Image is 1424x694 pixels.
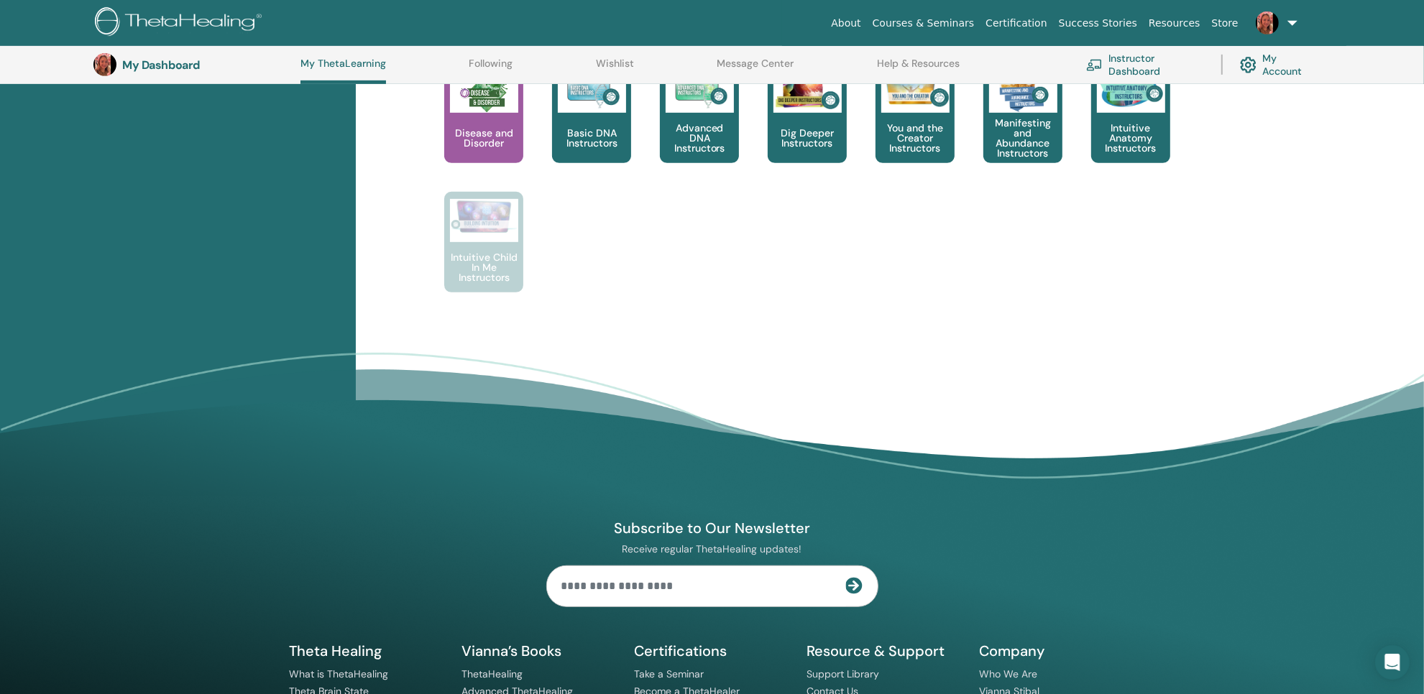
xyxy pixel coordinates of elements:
[635,642,790,660] h5: Certifications
[980,642,1135,660] h5: Company
[717,57,794,80] a: Message Center
[980,667,1038,680] a: Who We Are
[95,7,267,40] img: logo.png
[807,667,880,680] a: Support Library
[469,57,513,80] a: Following
[450,70,518,113] img: Disease and Disorder
[552,128,631,148] p: Basic DNA Instructors
[552,63,631,192] a: Basic DNA Instructors Basic DNA Instructors
[1143,10,1206,37] a: Resources
[558,70,626,113] img: Basic DNA Instructors
[444,192,523,321] a: Intuitive Child In Me Instructors Intuitive Child In Me Instructors
[122,58,266,72] h3: My Dashboard
[450,199,518,234] img: Intuitive Child In Me Instructors
[983,63,1062,192] a: Manifesting and Abundance Instructors Manifesting and Abundance Instructors
[444,252,523,282] p: Intuitive Child In Me Instructors
[1053,10,1143,37] a: Success Stories
[1086,49,1204,80] a: Instructor Dashboard
[877,57,960,80] a: Help & Resources
[1375,645,1410,680] div: Open Intercom Messenger
[300,57,386,84] a: My ThetaLearning
[546,542,878,555] p: Receive regular ThetaHealing updates!
[1240,53,1257,77] img: cog.svg
[660,123,739,153] p: Advanced DNA Instructors
[1091,123,1170,153] p: Intuitive Anatomy Instructors
[290,642,445,660] h5: Theta Healing
[983,118,1062,158] p: Manifesting and Abundance Instructors
[768,128,847,148] p: Dig Deeper Instructors
[660,63,739,192] a: Advanced DNA Instructors Advanced DNA Instructors
[635,667,704,680] a: Take a Seminar
[546,519,878,537] h4: Subscribe to Our Newsletter
[1091,63,1170,192] a: Intuitive Anatomy Instructors Intuitive Anatomy Instructors
[825,10,866,37] a: About
[93,53,116,76] img: default.jpg
[596,57,634,80] a: Wishlist
[290,667,389,680] a: What is ThetaHealing
[1256,11,1279,34] img: default.jpg
[1097,70,1165,113] img: Intuitive Anatomy Instructors
[462,667,523,680] a: ThetaHealing
[1240,49,1316,80] a: My Account
[773,70,842,113] img: Dig Deeper Instructors
[881,70,950,113] img: You and the Creator Instructors
[1086,59,1103,71] img: chalkboard-teacher.svg
[876,123,955,153] p: You and the Creator Instructors
[980,10,1052,37] a: Certification
[867,10,980,37] a: Courses & Seminars
[462,642,617,660] h5: Vianna’s Books
[989,70,1057,113] img: Manifesting and Abundance Instructors
[876,63,955,192] a: You and the Creator Instructors You and the Creator Instructors
[666,70,734,113] img: Advanced DNA Instructors
[1206,10,1244,37] a: Store
[807,642,963,660] h5: Resource & Support
[444,128,523,148] p: Disease and Disorder
[768,63,847,192] a: Dig Deeper Instructors Dig Deeper Instructors
[444,63,523,192] a: Disease and Disorder Disease and Disorder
